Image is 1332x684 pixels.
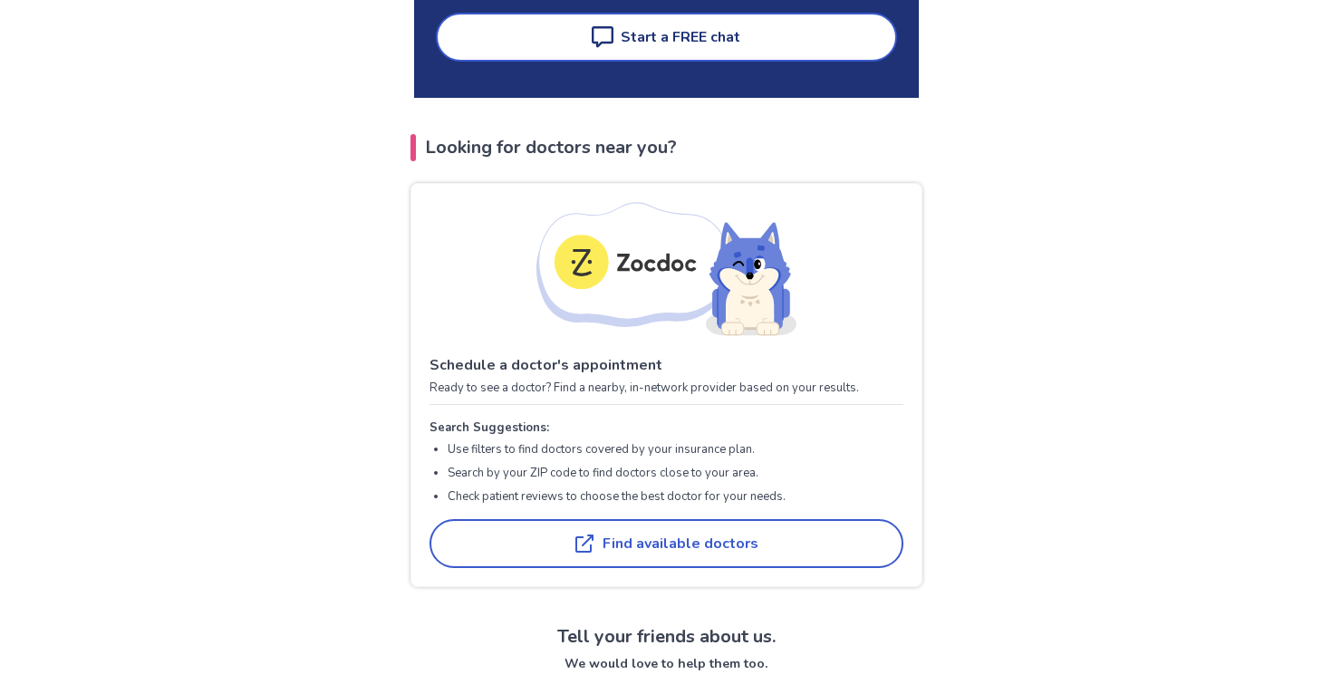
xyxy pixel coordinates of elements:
[392,654,941,673] p: We would love to help them too.
[410,134,922,161] h2: Looking for doctors near you?
[430,380,903,398] p: Ready to see a doctor? Find a nearby, in-network provider based on your results.
[448,441,903,458] li: Use filters to find doctors covered by your insurance plan.
[536,202,796,340] img: zocdoc
[448,465,903,481] li: Search by your ZIP code to find doctors close to your area.
[392,623,941,650] h2: Tell your friends about us.
[603,533,758,554] div: Find available doctors
[448,488,903,505] li: Check patient reviews to choose the best doctor for your needs.
[430,419,903,438] p: Search Suggestions:
[430,519,903,568] button: Find available doctors
[621,26,740,48] div: Start a FREE chat
[436,13,897,62] a: Start a FREE chat
[430,354,903,376] p: Schedule a doctor's appointment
